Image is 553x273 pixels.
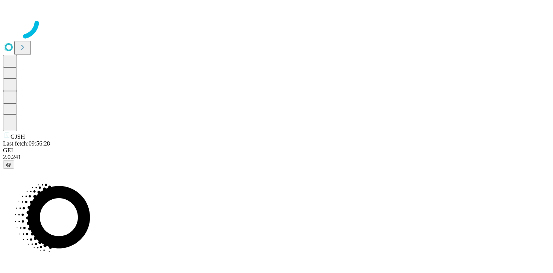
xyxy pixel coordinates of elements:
[11,133,25,140] span: GJSH
[3,147,550,154] div: GEI
[6,162,11,167] span: @
[3,161,14,168] button: @
[3,154,550,161] div: 2.0.241
[3,140,50,147] span: Last fetch: 09:56:28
